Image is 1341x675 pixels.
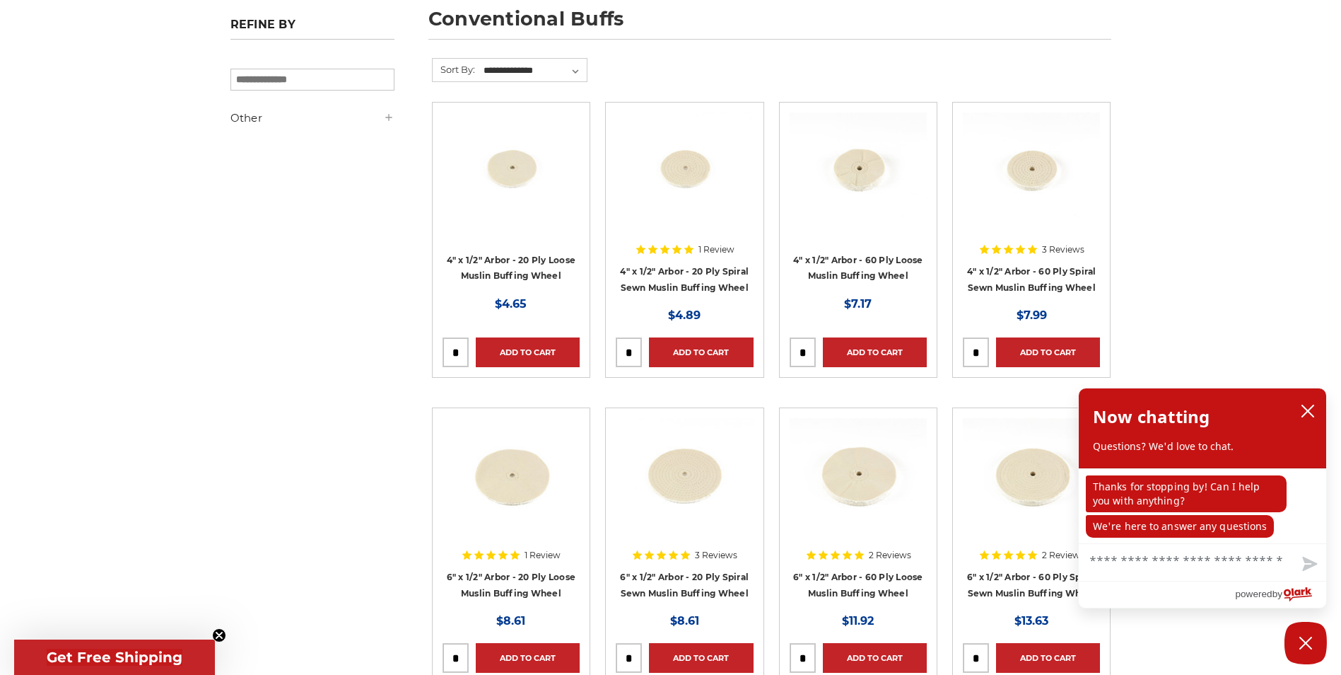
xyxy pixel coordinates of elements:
img: 6 inch sewn once loose buffing wheel muslin cotton 20 ply [443,418,580,531]
img: 6 inch thick 60 ply loose cotton buffing wheel [790,418,927,531]
h2: Now chatting [1093,403,1210,431]
a: 4" x 1/2" Arbor - 60 Ply Loose Muslin Buffing Wheel [790,112,927,294]
a: Add to Cart [823,643,927,673]
h5: Refine by [230,18,394,40]
button: Close Chatbox [1284,622,1327,664]
img: 6" x 1/2" spiral sewn muslin buffing wheel 60 ply [963,418,1100,531]
a: small buffing wheel 4 inch 20 ply muslin cotton [443,112,580,294]
a: 6" x 1/2" spiral sewn muslin buffing wheel 60 ply [963,418,1100,599]
a: 6 inch sewn once loose buffing wheel muslin cotton 20 ply [443,418,580,599]
p: Questions? We'd love to chat. [1093,439,1312,454]
h5: Other [230,110,394,127]
span: Get Free Shipping [47,649,182,666]
span: $11.92 [842,614,874,628]
p: We're here to answer any questions [1086,515,1274,538]
span: by [1272,585,1282,603]
span: $4.89 [668,308,701,322]
a: 4 inch spiral sewn 20 ply conventional buffing wheel [616,112,753,294]
a: Powered by Olark [1235,582,1326,608]
select: Sort By: [481,60,587,81]
button: Close teaser [212,628,226,642]
a: 6 inch 20 ply spiral sewn cotton buffing wheel [616,418,753,599]
div: olark chatbox [1078,388,1327,608]
span: $7.99 [1017,308,1047,322]
div: Get Free ShippingClose teaser [14,640,215,675]
a: Add to Cart [996,643,1100,673]
button: Send message [1291,548,1326,581]
img: 4" x 1/2" Arbor - 60 Ply Loose Muslin Buffing Wheel [790,112,927,226]
img: 6 inch 20 ply spiral sewn cotton buffing wheel [616,418,753,531]
img: small buffing wheel 4 inch 20 ply muslin cotton [443,112,580,226]
span: $13.63 [1014,614,1048,628]
button: close chatbox [1296,400,1319,422]
a: Add to Cart [476,337,580,367]
a: Add to Cart [476,643,580,673]
p: Thanks for stopping by! Can I help you with anything? [1086,475,1287,512]
label: Sort By: [433,59,475,80]
a: Add to Cart [649,643,753,673]
a: Add to Cart [823,337,927,367]
img: 4 inch spiral sewn 20 ply conventional buffing wheel [616,112,753,226]
img: 4 inch muslin buffing wheel spiral sewn 60 ply [963,112,1100,226]
a: 4 inch muslin buffing wheel spiral sewn 60 ply [963,112,1100,294]
h1: conventional buffs [428,9,1111,40]
a: Add to Cart [996,337,1100,367]
span: $8.61 [496,614,525,628]
a: 6 inch thick 60 ply loose cotton buffing wheel [790,418,927,599]
span: $8.61 [670,614,699,628]
span: $7.17 [844,297,872,311]
div: chat [1079,468,1326,543]
a: Add to Cart [649,337,753,367]
span: powered [1235,585,1272,603]
span: $4.65 [495,297,527,311]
